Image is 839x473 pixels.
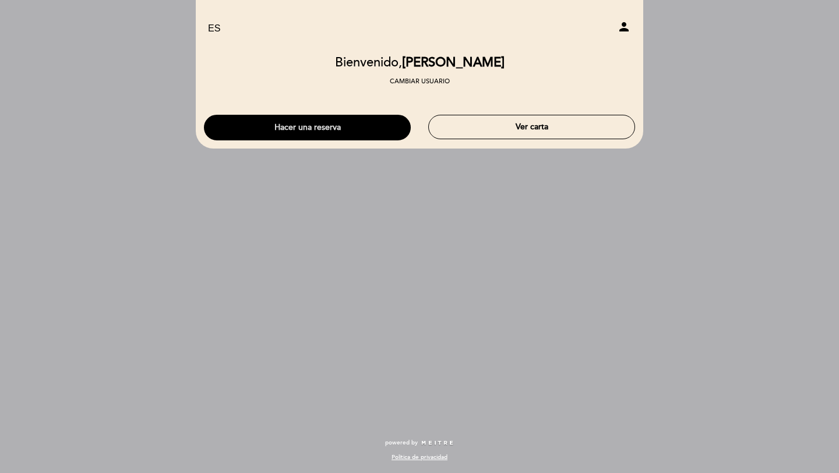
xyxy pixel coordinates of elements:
a: powered by [385,439,454,447]
img: MEITRE [421,440,454,446]
a: [PERSON_NAME] [347,13,492,45]
button: Hacer una reserva [204,115,411,140]
button: Cambiar usuario [386,76,453,87]
span: powered by [385,439,418,447]
span: [PERSON_NAME] [402,55,505,70]
button: Ver carta [428,115,635,139]
button: person [617,20,631,38]
i: person [617,20,631,34]
h2: Bienvenido, [335,56,505,70]
a: Política de privacidad [392,453,447,461]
